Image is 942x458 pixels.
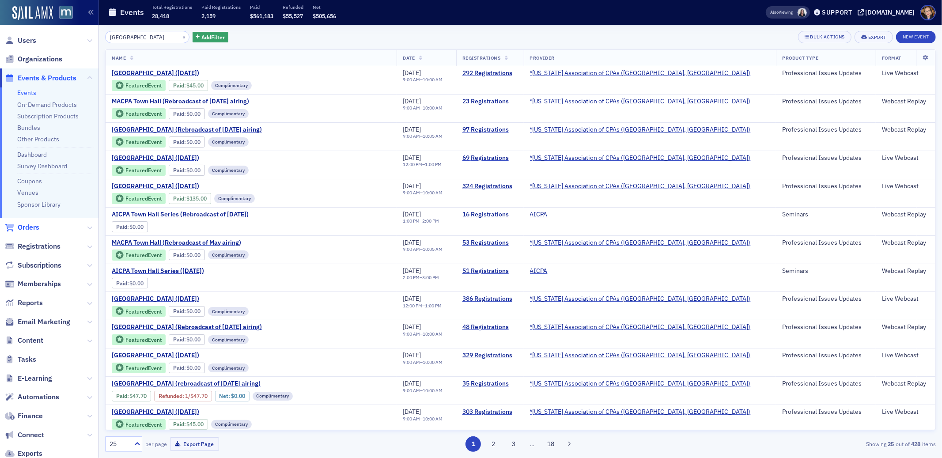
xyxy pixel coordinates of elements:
[403,331,443,337] div: –
[17,101,77,109] a: On-Demand Products
[112,239,260,247] span: MACPA Town Hall (Rebroadcast of May airing)
[12,6,53,20] a: SailAMX
[423,387,443,394] time: 10:00 AM
[5,73,76,83] a: Events & Products
[18,411,43,421] span: Finance
[530,380,751,388] a: *[US_STATE] Association of CPAs ([GEOGRAPHIC_DATA], [GEOGRAPHIC_DATA])
[5,430,44,440] a: Connect
[403,76,420,83] time: 9:00 AM
[403,133,443,139] div: –
[120,7,144,18] h1: Events
[403,388,443,394] div: –
[112,239,324,247] a: MACPA Town Hall (Rebroadcast of May airing)
[169,193,211,204] div: Paid: 321 - $13500
[18,317,70,327] span: Email Marketing
[782,69,869,77] div: Professional Issues Updates
[882,126,929,134] div: Webcast Replay
[882,267,929,275] div: Webcast Replay
[782,352,869,360] div: Professional Issues Updates
[5,392,59,402] a: Automations
[112,55,126,61] span: Name
[169,165,205,175] div: Paid: 72 - $0
[530,69,751,77] span: *Maryland Association of CPAs (Timonium, MD)
[771,9,793,15] span: Viewing
[403,97,421,105] span: [DATE]
[112,182,330,190] a: [GEOGRAPHIC_DATA] ([DATE])
[152,4,192,10] p: Total Registrations
[782,267,869,275] div: Seminars
[112,165,166,176] div: Featured Event
[882,154,929,162] div: Live Webcast
[18,355,36,364] span: Tasks
[112,408,260,416] span: MACPA Town Hall (March 2025)
[145,440,167,448] label: per page
[112,323,324,331] a: [GEOGRAPHIC_DATA] (Rebroadcast of [DATE] airing)
[798,8,807,17] span: Kelly Brown
[112,211,260,219] span: AICPA Town Hall Series (Rebroadcast of 6/10/2025)
[462,408,518,416] a: 303 Registrations
[403,387,420,394] time: 9:00 AM
[112,69,327,77] a: [GEOGRAPHIC_DATA] ([DATE])
[53,6,73,21] a: View Homepage
[462,182,518,190] a: 324 Registrations
[112,352,324,360] a: [GEOGRAPHIC_DATA] ([DATE])
[112,154,324,162] a: [GEOGRAPHIC_DATA] ([DATE])
[882,55,901,61] span: Format
[403,218,439,224] div: –
[403,359,420,365] time: 9:00 AM
[896,32,936,40] a: New Event
[17,189,38,197] a: Venues
[403,351,421,359] span: [DATE]
[462,380,518,388] a: 35 Registrations
[403,275,439,280] div: –
[116,223,130,230] span: :
[5,54,62,64] a: Organizations
[112,306,166,317] div: Featured Event
[423,359,443,365] time: 10:00 AM
[169,108,205,119] div: Paid: 24 - $0
[403,360,443,365] div: –
[530,295,751,303] span: *Maryland Association of CPAs (Timonium, MD)
[112,211,260,219] a: AICPA Town Hall Series (Rebroadcast of [DATE])
[882,98,929,106] div: Webcast Replay
[403,55,415,61] span: Date
[112,154,260,162] span: MACPA Town Hall (September 2025)
[403,154,421,162] span: [DATE]
[423,246,443,252] time: 10:05 AM
[173,167,184,174] a: Paid
[403,331,420,337] time: 9:00 AM
[173,195,187,202] span: :
[180,33,188,41] button: ×
[403,218,420,224] time: 1:00 PM
[173,336,184,343] a: Paid
[882,182,929,190] div: Live Webcast
[530,182,751,190] a: *[US_STATE] Association of CPAs ([GEOGRAPHIC_DATA], [GEOGRAPHIC_DATA])
[250,4,273,10] p: Paid
[882,69,929,77] div: Live Webcast
[18,36,36,45] span: Users
[5,374,52,383] a: E-Learning
[403,105,420,111] time: 9:00 AM
[208,307,249,316] div: Complimentary
[858,9,918,15] button: [DOMAIN_NAME]
[208,363,249,372] div: Complimentary
[771,9,779,15] div: Also
[403,267,421,275] span: [DATE]
[18,374,52,383] span: E-Learning
[782,323,869,331] div: Professional Issues Updates
[403,246,420,252] time: 9:00 AM
[173,252,184,258] a: Paid
[173,82,184,89] a: Paid
[186,336,201,343] span: $0.00
[186,167,201,174] span: $0.00
[125,366,162,371] div: Featured Event
[169,250,205,260] div: Paid: 55 - $0
[403,69,421,77] span: [DATE]
[112,363,166,374] div: Featured Event
[112,250,166,261] div: Featured Event
[5,298,43,308] a: Reports
[530,352,751,360] span: *Maryland Association of CPAs (Timonium, MD)
[112,267,260,275] a: AICPA Town Hall Series ([DATE])
[112,193,166,204] div: Featured Event
[211,81,252,90] div: Complimentary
